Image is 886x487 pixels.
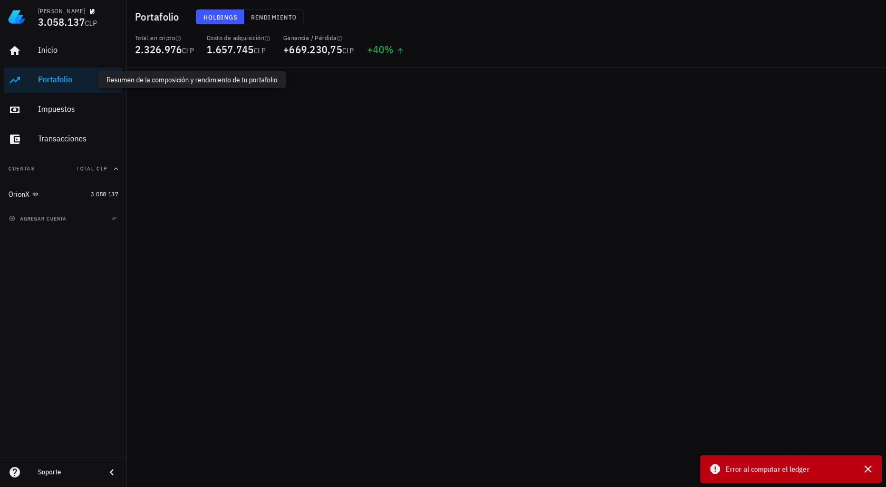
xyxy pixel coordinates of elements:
[135,8,184,25] h1: Portafolio
[38,468,97,476] div: Soporte
[4,156,122,182] button: CuentasTotal CLP
[85,18,97,28] span: CLP
[207,34,271,42] div: Costo de adquisición
[283,34,354,42] div: Ganancia / Pérdida
[11,215,66,222] span: agregar cuenta
[4,97,122,122] a: Impuestos
[135,42,182,56] span: 2.326.976
[8,190,30,199] div: OrionX
[196,9,245,24] button: Holdings
[726,463,810,475] span: Error al computar el ledger
[4,68,122,93] a: Portafolio
[863,8,880,25] div: avatar
[135,34,194,42] div: Total en cripto
[38,15,85,29] span: 3.058.137
[342,46,354,55] span: CLP
[91,190,118,198] span: 3.058.137
[38,7,85,15] div: [PERSON_NAME]
[76,165,108,172] span: Total CLP
[38,104,118,114] div: Impuestos
[203,13,238,21] span: Holdings
[251,13,297,21] span: Rendimiento
[182,46,194,55] span: CLP
[38,45,118,55] div: Inicio
[283,42,342,56] span: +669.230,75
[6,213,71,224] button: agregar cuenta
[207,42,254,56] span: 1.657.745
[4,38,122,63] a: Inicio
[4,182,122,207] a: OrionX 3.058.137
[4,127,122,152] a: Transacciones
[384,42,393,56] span: %
[8,8,25,25] img: LedgiFi
[367,44,405,55] div: +40
[38,74,118,84] div: Portafolio
[38,133,118,144] div: Transacciones
[254,46,266,55] span: CLP
[244,9,304,24] button: Rendimiento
